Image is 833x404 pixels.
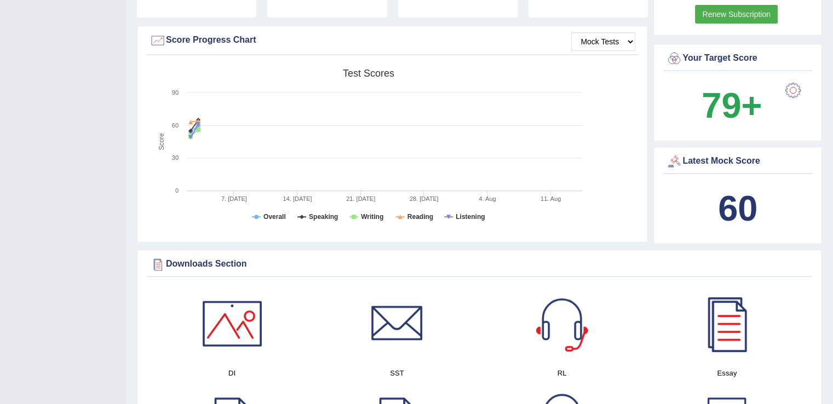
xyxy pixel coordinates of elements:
text: 0 [175,187,179,194]
tspan: 28. [DATE] [410,195,439,202]
tspan: Speaking [309,213,338,221]
h4: DI [155,367,309,379]
tspan: 11. Aug [541,195,561,202]
tspan: Test scores [343,68,394,79]
text: 60 [172,122,179,129]
tspan: Score [158,133,165,151]
text: 90 [172,89,179,96]
b: 60 [718,188,757,228]
tspan: Reading [407,213,433,221]
a: Renew Subscription [695,5,778,24]
b: 79+ [702,85,762,125]
div: Downloads Section [150,256,809,273]
tspan: 7. [DATE] [221,195,247,202]
tspan: 4. Aug [479,195,496,202]
h4: Essay [650,367,804,379]
h4: RL [485,367,639,379]
tspan: Writing [361,213,383,221]
div: Your Target Score [666,50,809,67]
div: Latest Mock Score [666,153,809,170]
tspan: 21. [DATE] [346,195,375,202]
text: 30 [172,154,179,161]
tspan: Overall [263,213,286,221]
div: Score Progress Chart [150,32,635,49]
tspan: Listening [456,213,485,221]
h4: SST [320,367,474,379]
tspan: 14. [DATE] [283,195,312,202]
